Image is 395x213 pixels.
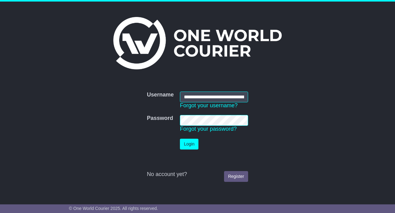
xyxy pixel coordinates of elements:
[180,102,238,109] a: Forgot your username?
[147,171,248,178] div: No account yet?
[113,17,282,69] img: One World
[224,171,248,182] a: Register
[180,139,198,150] button: Login
[147,115,173,122] label: Password
[69,206,158,211] span: © One World Courier 2025. All rights reserved.
[180,126,237,132] a: Forgot your password?
[147,92,174,98] label: Username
